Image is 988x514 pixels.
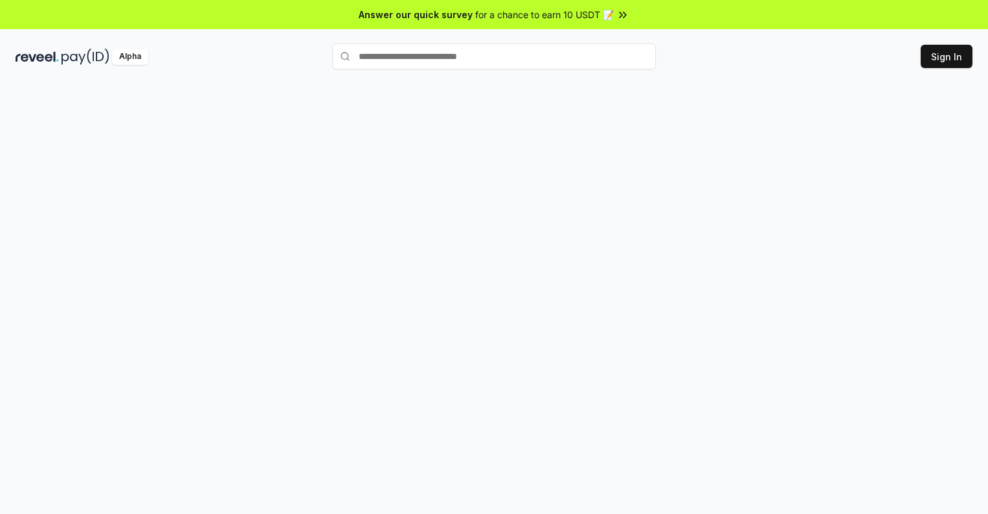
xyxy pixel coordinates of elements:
[921,45,972,68] button: Sign In
[112,49,148,65] div: Alpha
[16,49,59,65] img: reveel_dark
[62,49,109,65] img: pay_id
[359,8,473,21] span: Answer our quick survey
[475,8,614,21] span: for a chance to earn 10 USDT 📝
